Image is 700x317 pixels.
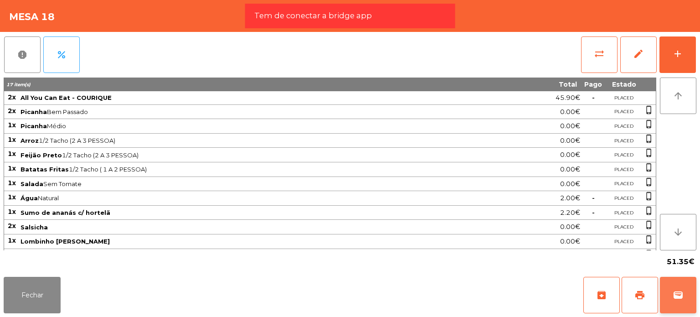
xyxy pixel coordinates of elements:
[606,78,642,91] th: Estado
[556,92,580,104] span: 45.90€
[21,194,38,202] span: Água
[8,193,16,201] span: 1x
[21,180,486,187] span: Sem Tomate
[8,236,16,244] span: 1x
[560,250,580,262] span: 0.00€
[560,120,580,132] span: 0.00€
[8,208,16,216] span: 1x
[560,135,580,147] span: 0.00€
[560,207,580,219] span: 2.20€
[660,277,696,313] button: wallet
[8,107,16,115] span: 2x
[560,149,580,161] span: 0.00€
[592,208,595,217] span: -
[644,105,654,114] span: phone_iphone
[21,166,486,173] span: 1/2 Tacho ( 1 A 2 PESSOA)
[592,94,595,102] span: -
[644,134,654,143] span: phone_iphone
[592,194,595,202] span: -
[660,214,696,250] button: arrow_downward
[4,36,41,73] button: report
[583,277,620,313] button: archive
[644,163,654,172] span: phone_iphone
[21,137,39,144] span: Arroz
[21,137,486,144] span: 1/2 Tacho (2 A 3 PESSOA)
[606,162,642,177] td: PLACED
[644,120,654,129] span: phone_iphone
[4,277,61,313] button: Fechar
[21,94,112,101] span: All You Can Eat - COURIQUE
[21,122,486,130] span: Médio
[8,93,16,101] span: 2x
[633,48,644,59] span: edit
[606,234,642,249] td: PLACED
[8,150,16,158] span: 1x
[644,220,654,229] span: phone_iphone
[17,49,28,60] span: report
[8,121,16,129] span: 1x
[634,290,645,301] span: print
[560,221,580,233] span: 0.00€
[606,91,642,105] td: PLACED
[8,222,16,230] span: 2x
[581,78,606,91] th: Pago
[560,163,580,176] span: 0.00€
[43,36,80,73] button: percent
[21,108,47,115] span: Picanha
[673,227,684,238] i: arrow_downward
[606,177,642,192] td: PLACED
[644,177,654,187] span: phone_iphone
[560,106,580,118] span: 0.00€
[606,249,642,264] td: PLACED
[21,209,110,216] span: Sumo de ananás c/ hortelã
[8,179,16,187] span: 1x
[6,82,31,88] span: 17 item(s)
[9,10,55,24] h4: Mesa 18
[21,166,69,173] span: Batatas Fritas
[21,151,486,159] span: 1/2 Tacho (2 A 3 PESSOA)
[660,78,696,114] button: arrow_upward
[606,119,642,134] td: PLACED
[673,290,684,301] span: wallet
[56,49,67,60] span: percent
[644,235,654,244] span: phone_iphone
[667,255,695,269] span: 51.35€
[644,206,654,215] span: phone_iphone
[644,148,654,157] span: phone_iphone
[8,164,16,172] span: 1x
[606,148,642,162] td: PLACED
[560,235,580,248] span: 0.00€
[487,78,581,91] th: Total
[594,48,605,59] span: sync_alt
[606,105,642,120] td: PLACED
[620,36,657,73] button: edit
[659,36,696,73] button: add
[606,191,642,206] td: PLACED
[21,180,43,187] span: Salada
[622,277,658,313] button: print
[644,192,654,201] span: phone_iphone
[672,48,683,59] div: add
[606,134,642,148] td: PLACED
[21,108,486,115] span: Bem Passado
[560,178,580,190] span: 0.00€
[21,151,62,159] span: Feijão Preto
[21,238,110,245] span: Lombinho [PERSON_NAME]
[673,90,684,101] i: arrow_upward
[21,223,48,231] span: Salsicha
[596,290,607,301] span: archive
[8,135,16,144] span: 1x
[581,36,618,73] button: sync_alt
[606,206,642,220] td: PLACED
[21,194,486,202] span: Natural
[254,10,372,21] span: Tem de conectar a bridge app
[21,122,47,130] span: Picanha
[644,249,654,259] span: phone_iphone
[560,192,580,204] span: 2.00€
[606,220,642,234] td: PLACED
